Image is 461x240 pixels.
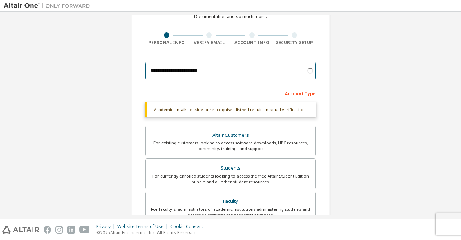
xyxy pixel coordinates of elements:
img: instagram.svg [55,226,63,234]
div: For currently enrolled students looking to access the free Altair Student Edition bundle and all ... [150,173,311,185]
img: altair_logo.svg [2,226,39,234]
div: Faculty [150,196,311,206]
img: facebook.svg [44,226,51,234]
div: Account Type [145,87,316,99]
img: youtube.svg [79,226,90,234]
div: Academic emails outside our recognised list will require manual verification. [145,102,316,117]
div: Security Setup [273,40,316,45]
div: Website Terms of Use [117,224,170,230]
img: linkedin.svg [67,226,75,234]
div: For existing customers looking to access software downloads, HPC resources, community, trainings ... [150,140,311,152]
div: For faculty & administrators of academic institutions administering students and accessing softwa... [150,206,311,218]
img: Altair One [4,2,94,9]
div: Personal Info [145,40,188,45]
div: Cookie Consent [170,224,207,230]
div: Altair Customers [150,130,311,140]
p: © 2025 Altair Engineering, Inc. All Rights Reserved. [96,230,207,236]
div: Students [150,163,311,173]
div: Privacy [96,224,117,230]
div: Verify Email [188,40,231,45]
div: Account Info [230,40,273,45]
